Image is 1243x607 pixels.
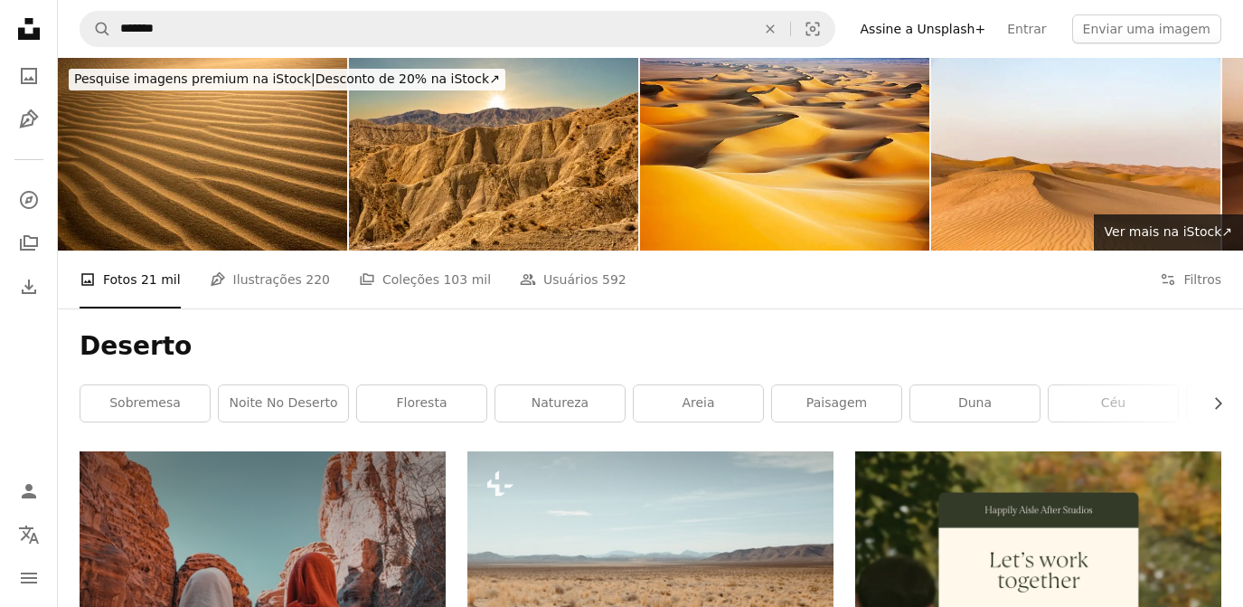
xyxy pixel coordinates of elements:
a: Ilustrações [11,101,47,138]
a: Pesquise imagens premium na iStock|Desconto de 20% na iStock↗ [58,58,516,101]
span: Pesquise imagens premium na iStock | [74,71,315,86]
button: Limpar [750,12,790,46]
a: um campo de grama seca com montanhas no fundo [467,565,833,582]
button: Pesquise na Unsplash [80,12,111,46]
a: Ver mais na iStock↗ [1094,214,1243,251]
a: Usuários 592 [520,251,626,308]
a: Ilustrações 220 [210,251,330,308]
button: Pesquisa visual [791,12,834,46]
a: noite no deserto [219,385,348,422]
span: 592 [602,270,626,289]
a: Coleções 103 mil [359,251,491,308]
a: Fotos [11,58,47,94]
a: floresta [357,385,486,422]
button: rolar lista para a direita [1201,385,1221,422]
img: Dunas de areia ao nascer do sol [640,58,929,251]
a: sobremesa [80,385,210,422]
span: 103 mil [443,270,491,289]
a: paisagem [772,385,901,422]
form: Pesquise conteúdo visual em todo o site [80,11,835,47]
a: um casal de mulheres ao lado uma da outra [80,565,446,582]
a: Entrar / Cadastrar-se [11,473,47,509]
a: Assine a Unsplash+ [850,14,997,43]
span: Ver mais na iStock ↗ [1105,224,1232,239]
a: Coleções [11,225,47,261]
a: areia [634,385,763,422]
a: duna [910,385,1040,422]
button: Menu [11,560,47,596]
a: natureza [495,385,625,422]
button: Filtros [1160,251,1221,308]
button: Enviar uma imagem [1072,14,1221,43]
span: Desconto de 20% na iStock ↗ [74,71,500,86]
a: Histórico de downloads [11,269,47,305]
img: Linhas ao fundo de areia com textura / cópia espaço [58,58,347,251]
a: céu [1049,385,1178,422]
img: O deserto de tabernas de Almeria ao pôr do sol [349,58,638,251]
a: Entrar [996,14,1057,43]
img: Dunas da Arábia [931,58,1220,251]
button: Idioma [11,517,47,553]
span: 220 [306,270,330,289]
a: Explorar [11,182,47,218]
h1: Deserto [80,330,1221,363]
